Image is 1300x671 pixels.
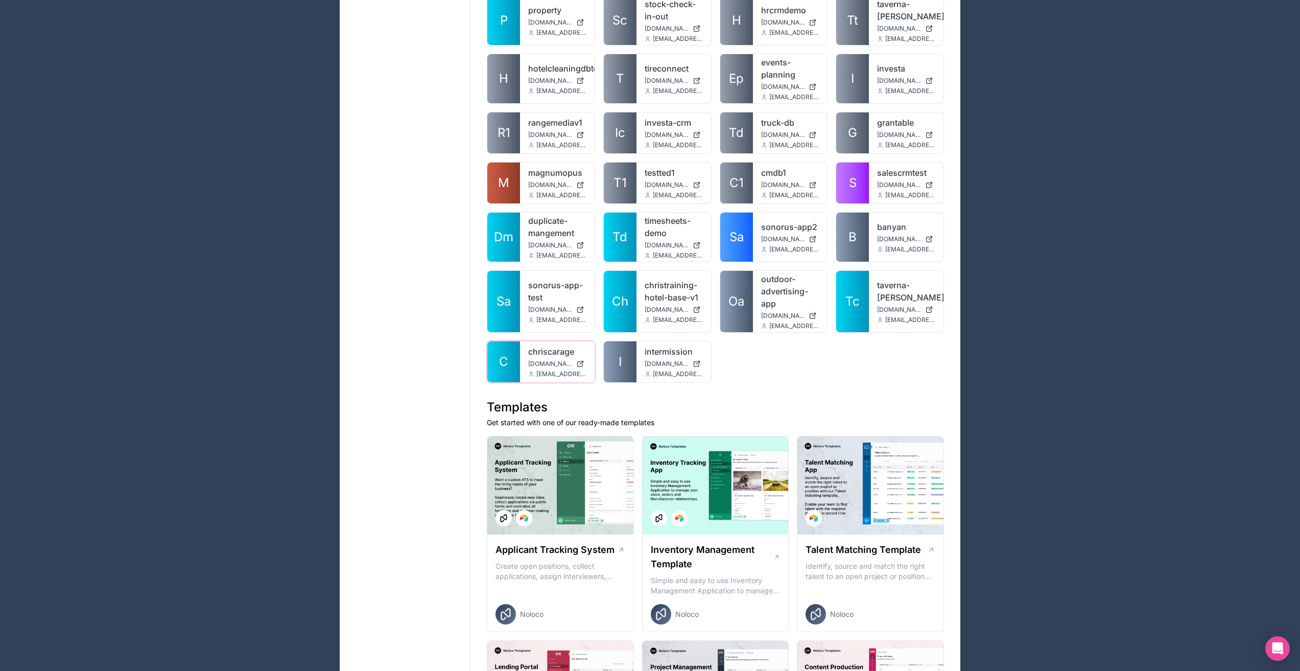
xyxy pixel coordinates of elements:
h1: Templates [487,399,944,415]
a: testted1 [645,167,703,179]
img: Airtable Logo [520,514,528,522]
span: [DOMAIN_NAME] [528,241,572,249]
span: [EMAIL_ADDRESS][DOMAIN_NAME] [536,141,586,149]
a: C1 [720,163,753,203]
a: taverna-[PERSON_NAME] [877,279,935,304]
h1: Applicant Tracking System [495,543,614,557]
a: [DOMAIN_NAME] [645,306,703,314]
div: Open Intercom Messenger [1265,636,1290,661]
span: [EMAIL_ADDRESS][DOMAIN_NAME] [885,87,935,95]
span: [DOMAIN_NAME] [761,181,805,189]
span: [DOMAIN_NAME] [877,235,921,243]
span: T1 [613,175,627,191]
a: Td [720,112,753,153]
span: [EMAIL_ADDRESS][DOMAIN_NAME] [769,93,819,101]
a: [DOMAIN_NAME] [877,235,935,243]
span: [DOMAIN_NAME] [528,131,572,139]
span: [EMAIL_ADDRESS][DOMAIN_NAME] [769,245,819,253]
a: [DOMAIN_NAME] [528,241,586,249]
span: [DOMAIN_NAME][PERSON_NAME] [877,25,921,33]
span: [EMAIL_ADDRESS][DOMAIN_NAME] [653,370,703,378]
span: [DOMAIN_NAME] [645,77,689,85]
a: hrcrmdemo [761,4,819,16]
a: [DOMAIN_NAME][PERSON_NAME] [877,306,935,314]
span: T [616,71,624,87]
a: T1 [604,163,636,203]
a: salescrmtest [877,167,935,179]
a: rangemediav1 [528,117,586,129]
span: [DOMAIN_NAME] [761,18,805,27]
span: [DOMAIN_NAME] [645,181,689,189]
p: Simple and easy to use Inventory Management Application to manage your stock, orders and Manufact... [651,575,781,596]
p: Identify, source and match the right talent to an open project or position with our Talent Matchi... [806,561,935,582]
a: [DOMAIN_NAME] [761,312,819,320]
a: [DOMAIN_NAME] [761,181,819,189]
span: Td [729,125,744,141]
span: Sa [729,229,744,245]
a: cmdb1 [761,167,819,179]
span: G [848,125,857,141]
span: [DOMAIN_NAME] [528,306,572,314]
img: Airtable Logo [810,514,818,522]
span: [DOMAIN_NAME] [877,131,921,139]
a: I [604,341,636,382]
a: Tc [836,271,869,332]
a: [DOMAIN_NAME] [645,25,703,33]
span: Sa [497,293,511,310]
span: Tt [847,12,858,29]
span: H [499,71,508,87]
span: [EMAIL_ADDRESS][DOMAIN_NAME] [653,191,703,199]
span: Ch [612,293,628,310]
span: P [500,12,508,29]
a: [DOMAIN_NAME] [528,360,586,368]
a: investa [877,62,935,75]
span: [DOMAIN_NAME][PERSON_NAME] [877,306,921,314]
a: [DOMAIN_NAME] [528,131,586,139]
a: G [836,112,869,153]
span: [DOMAIN_NAME] [645,241,689,249]
a: [DOMAIN_NAME] [877,181,935,189]
a: H [487,54,520,103]
span: [DOMAIN_NAME] [761,131,805,139]
a: Td [604,213,636,262]
a: duplicate-mangement [528,215,586,239]
span: Noloco [675,609,699,619]
a: Sa [720,213,753,262]
span: [EMAIL_ADDRESS][DOMAIN_NAME] [885,245,935,253]
a: Dm [487,213,520,262]
a: timesheets-demo [645,215,703,239]
a: [DOMAIN_NAME] [645,360,703,368]
span: [EMAIL_ADDRESS][DOMAIN_NAME] [536,370,586,378]
a: [DOMAIN_NAME] [645,181,703,189]
span: [EMAIL_ADDRESS][DOMAIN_NAME] [653,141,703,149]
a: T [604,54,636,103]
span: I [851,71,854,87]
span: Ic [615,125,625,141]
span: [DOMAIN_NAME] [645,360,689,368]
span: [DOMAIN_NAME] [761,235,805,243]
span: I [619,354,622,370]
span: C [499,354,508,370]
span: Oa [728,293,744,310]
span: [EMAIL_ADDRESS][DOMAIN_NAME] [769,322,819,330]
span: [DOMAIN_NAME] [528,77,572,85]
span: Dm [494,229,513,245]
span: C1 [729,175,744,191]
a: C [487,341,520,382]
a: hotelcleaningdbted [528,62,586,75]
span: [EMAIL_ADDRESS][DOMAIN_NAME] [536,87,586,95]
span: [EMAIL_ADDRESS][DOMAIN_NAME] [536,191,586,199]
span: [DOMAIN_NAME] [645,131,689,139]
a: R1 [487,112,520,153]
span: [DOMAIN_NAME] [761,83,805,91]
a: [DOMAIN_NAME] [877,77,935,85]
span: R1 [498,125,510,141]
span: H [732,12,741,29]
a: [DOMAIN_NAME] [528,18,586,27]
span: [DOMAIN_NAME] [528,18,572,27]
a: [DOMAIN_NAME] [877,131,935,139]
span: [DOMAIN_NAME] [528,360,572,368]
span: [DOMAIN_NAME] [645,25,689,33]
span: [EMAIL_ADDRESS][DOMAIN_NAME] [653,316,703,324]
a: Ep [720,54,753,103]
